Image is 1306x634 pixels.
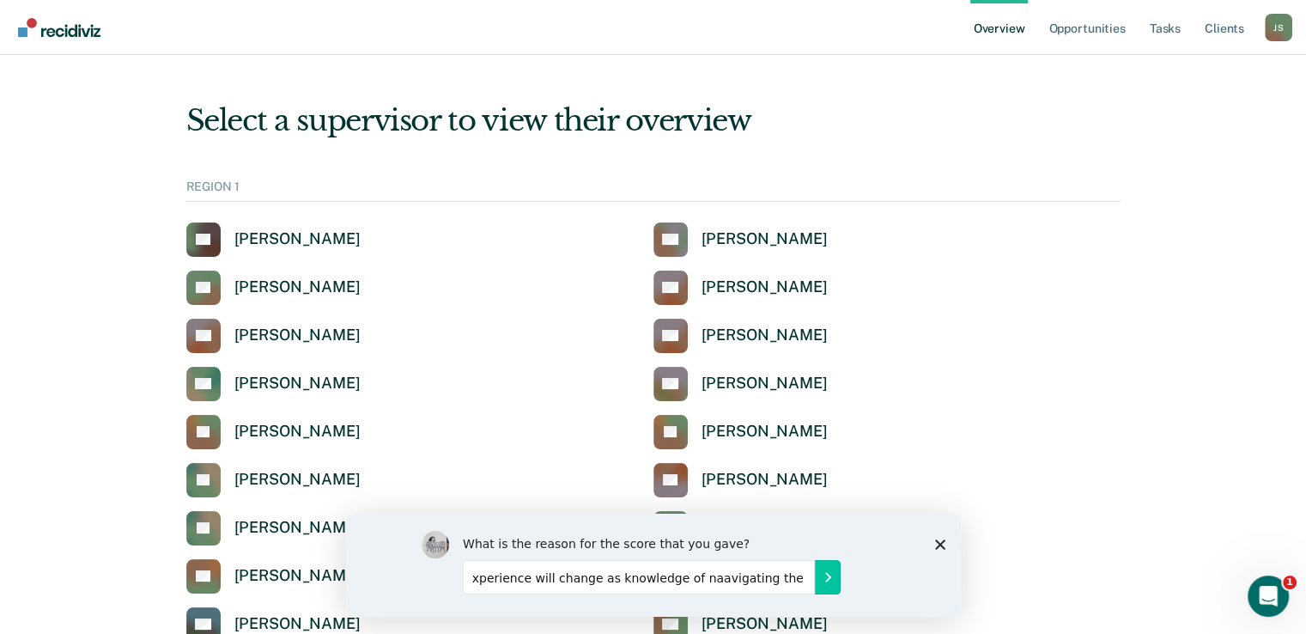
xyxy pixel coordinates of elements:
div: [PERSON_NAME] [234,518,361,538]
div: [PERSON_NAME] [234,566,361,586]
iframe: Survey by Kim from Recidiviz [346,514,961,617]
a: [PERSON_NAME] [653,319,828,353]
div: REGION 1 [186,180,1121,202]
div: J S [1265,14,1292,41]
div: [PERSON_NAME] [234,326,361,345]
div: [PERSON_NAME] [702,229,828,249]
div: [PERSON_NAME] [702,614,828,634]
div: [PERSON_NAME] [702,374,828,393]
a: [PERSON_NAME] [186,367,361,401]
img: Recidiviz [18,18,100,37]
div: [PERSON_NAME] [702,326,828,345]
a: [PERSON_NAME] [186,559,361,594]
div: [PERSON_NAME] [702,277,828,297]
a: [PERSON_NAME] [186,415,361,449]
a: [PERSON_NAME] [653,223,828,257]
a: [PERSON_NAME] [186,463,361,497]
div: [PERSON_NAME] [234,277,361,297]
a: [PERSON_NAME] [186,511,361,546]
button: Profile dropdown button [1265,14,1292,41]
div: [PERSON_NAME] [234,374,361,393]
iframe: Intercom live chat [1248,576,1289,617]
div: Select a supervisor to view their overview [186,103,1121,138]
div: [PERSON_NAME] [234,614,361,634]
div: [PERSON_NAME] [234,229,361,249]
a: [PERSON_NAME] [653,415,828,449]
a: [PERSON_NAME] [186,223,361,257]
a: [PERSON_NAME] [186,271,361,305]
a: [PERSON_NAME] [653,367,828,401]
a: [PERSON_NAME] [186,319,361,353]
a: [PERSON_NAME] [653,511,828,546]
div: [PERSON_NAME] [234,422,361,442]
div: [PERSON_NAME] [234,470,361,490]
span: 1 [1283,576,1297,589]
div: [PERSON_NAME] [702,422,828,442]
a: [PERSON_NAME] [653,463,828,497]
a: [PERSON_NAME] [653,271,828,305]
div: [PERSON_NAME] [702,470,828,490]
